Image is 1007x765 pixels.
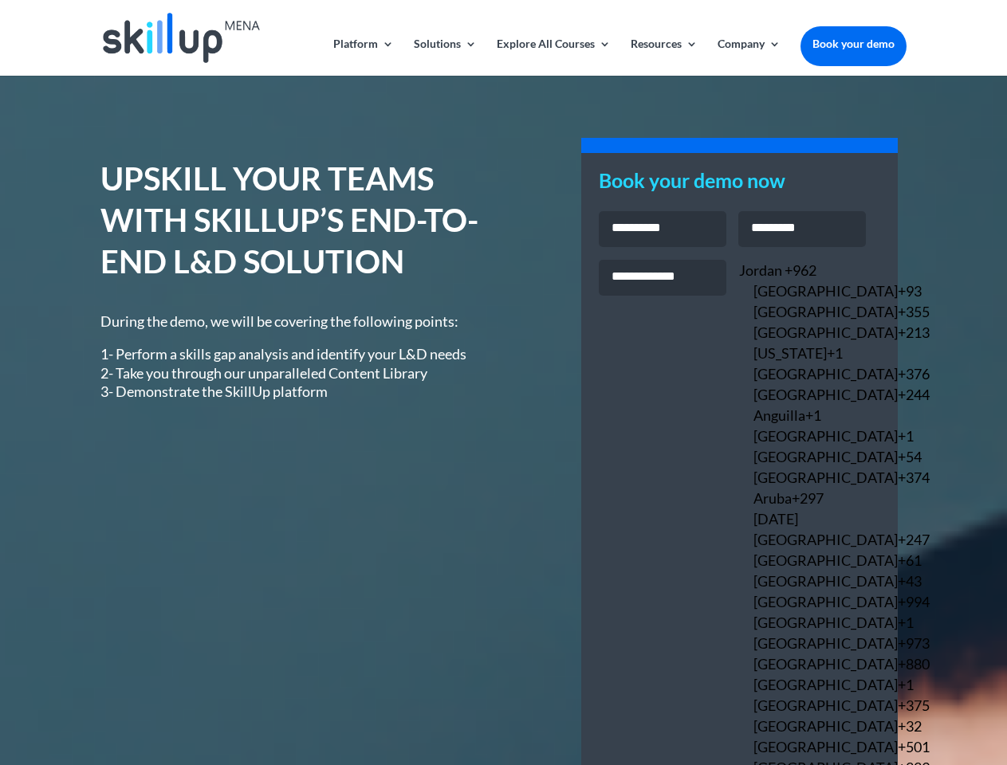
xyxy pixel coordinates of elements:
[898,324,930,341] span: +213
[753,303,898,320] span: [GEOGRAPHIC_DATA]
[898,469,930,486] span: +374
[753,489,792,507] span: Aruba
[753,510,898,548] span: [DATE][GEOGRAPHIC_DATA]
[753,406,805,424] span: Anguilla
[792,489,824,507] span: +297
[898,448,922,465] span: +54
[898,386,930,403] span: +244
[753,427,898,445] span: [GEOGRAPHIC_DATA]
[805,406,821,424] span: +1
[800,26,907,61] a: Book your demo
[753,551,898,569] span: [GEOGRAPHIC_DATA]
[100,312,481,402] div: During the demo, we will be covering the following points:
[333,38,394,76] a: Platform
[753,572,898,590] span: [GEOGRAPHIC_DATA]
[753,448,898,465] span: [GEOGRAPHIC_DATA]
[739,261,816,279] span: Jordan +962
[827,344,843,362] span: +1
[898,531,930,548] span: +247
[414,38,477,76] a: Solutions
[100,345,481,401] p: 1- Perform a skills gap analysis and identify your L&D needs 2- Take you through our unparalleled...
[753,324,898,341] span: [GEOGRAPHIC_DATA]
[753,469,898,486] span: [GEOGRAPHIC_DATA]
[753,386,898,403] span: [GEOGRAPHIC_DATA]
[718,38,781,76] a: Company
[599,171,880,198] h3: Book your demo now
[898,427,914,445] span: +1
[631,38,698,76] a: Resources
[100,158,481,290] h1: UPSKILL YOUR TEAMS WITH SKILLUP’S END-TO-END L&D SOLUTION
[898,282,922,300] span: +93
[739,260,867,280] div: Selected country
[898,365,930,382] span: +376
[103,13,259,63] img: Skillup Mena
[753,344,827,362] span: [US_STATE]
[497,38,611,76] a: Explore All Courses
[898,551,922,569] span: +61
[898,303,930,320] span: +355
[753,365,898,382] span: [GEOGRAPHIC_DATA]
[898,572,922,590] span: +43
[753,282,898,300] span: [GEOGRAPHIC_DATA]
[741,593,1007,765] iframe: Chat Widget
